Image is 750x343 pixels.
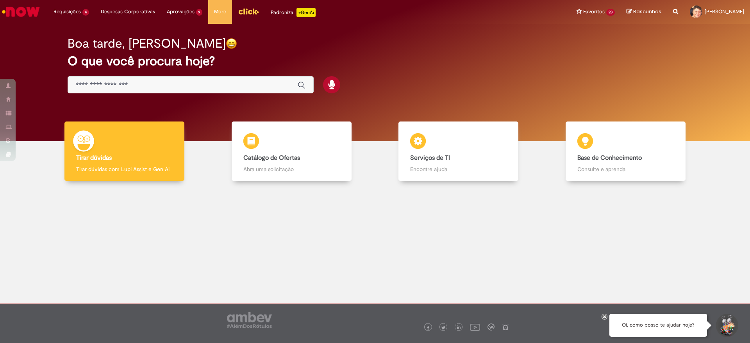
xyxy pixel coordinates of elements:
[410,165,507,173] p: Encontre ajuda
[577,165,674,173] p: Consulte e aprenda
[705,8,744,15] span: [PERSON_NAME]
[271,8,316,17] div: Padroniza
[208,121,375,181] a: Catálogo de Ofertas Abra uma solicitação
[76,165,173,173] p: Tirar dúvidas com Lupi Assist e Gen Ai
[296,8,316,17] p: +GenAi
[101,8,155,16] span: Despesas Corporativas
[82,9,89,16] span: 4
[227,312,272,328] img: logo_footer_ambev_rotulo_gray.png
[609,314,707,337] div: Oi, como posso te ajudar hoje?
[457,325,461,330] img: logo_footer_linkedin.png
[226,38,237,49] img: happy-face.png
[441,326,445,330] img: logo_footer_twitter.png
[54,8,81,16] span: Requisições
[243,154,300,162] b: Catálogo de Ofertas
[583,8,605,16] span: Favoritos
[502,323,509,330] img: logo_footer_naosei.png
[426,326,430,330] img: logo_footer_facebook.png
[542,121,709,181] a: Base de Conhecimento Consulte e aprenda
[167,8,195,16] span: Aprovações
[470,322,480,332] img: logo_footer_youtube.png
[715,314,738,337] button: Iniciar Conversa de Suporte
[577,154,642,162] b: Base de Conhecimento
[68,54,683,68] h2: O que você procura hoje?
[243,165,340,173] p: Abra uma solicitação
[375,121,542,181] a: Serviços de TI Encontre ajuda
[627,8,661,16] a: Rascunhos
[41,121,208,181] a: Tirar dúvidas Tirar dúvidas com Lupi Assist e Gen Ai
[68,37,226,50] h2: Boa tarde, [PERSON_NAME]
[238,5,259,17] img: click_logo_yellow_360x200.png
[606,9,615,16] span: 28
[633,8,661,15] span: Rascunhos
[1,4,41,20] img: ServiceNow
[410,154,450,162] b: Serviços de TI
[76,154,112,162] b: Tirar dúvidas
[214,8,226,16] span: More
[196,9,203,16] span: 9
[487,323,495,330] img: logo_footer_workplace.png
